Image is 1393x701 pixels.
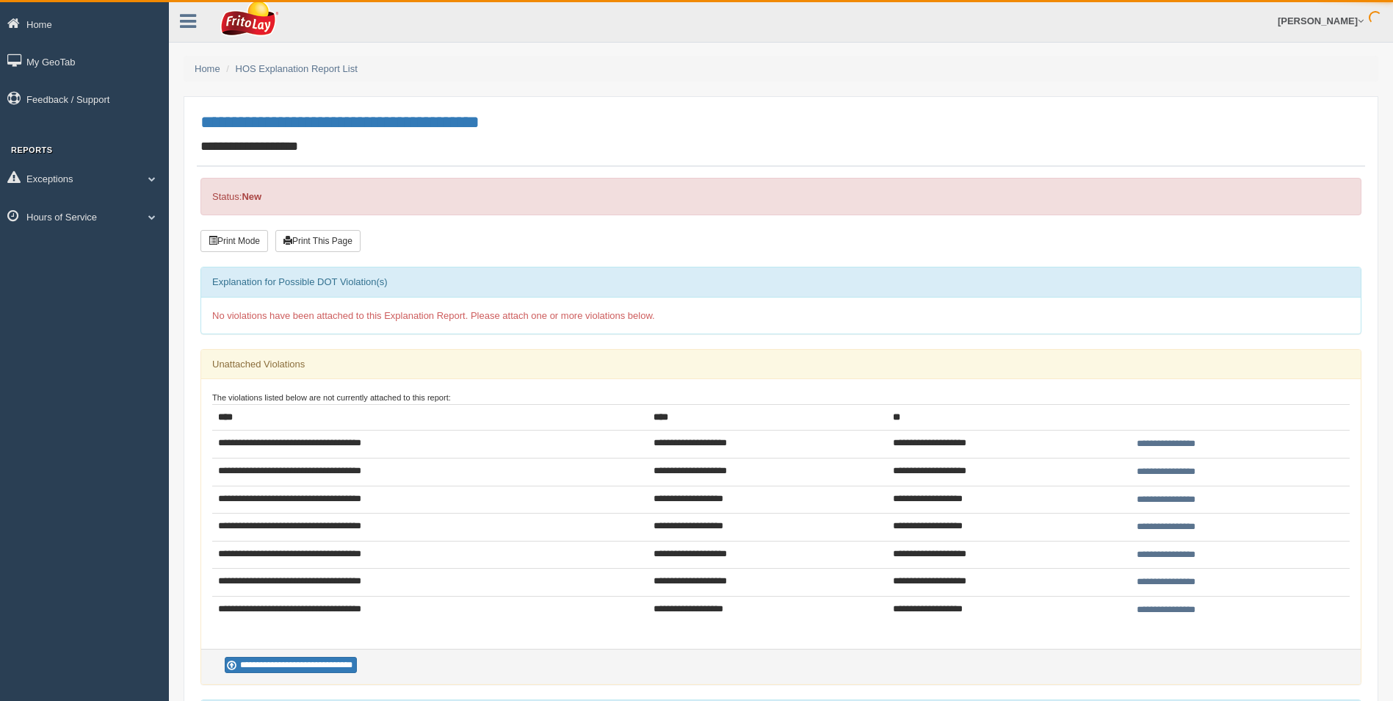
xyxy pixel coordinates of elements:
[195,63,220,74] a: Home
[242,191,261,202] strong: New
[212,310,655,321] span: No violations have been attached to this Explanation Report. Please attach one or more violations...
[236,63,358,74] a: HOS Explanation Report List
[201,350,1361,379] div: Unattached Violations
[200,230,268,252] button: Print Mode
[275,230,361,252] button: Print This Page
[212,393,451,402] small: The violations listed below are not currently attached to this report:
[201,267,1361,297] div: Explanation for Possible DOT Violation(s)
[200,178,1361,215] div: Status:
